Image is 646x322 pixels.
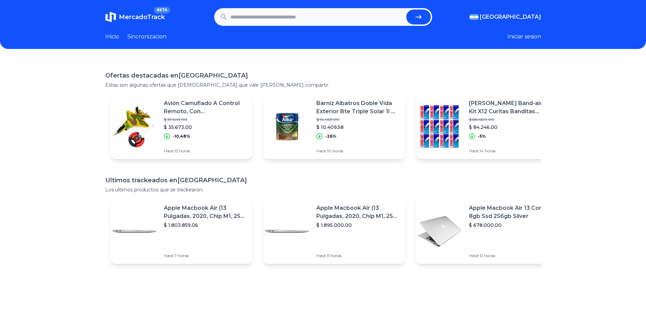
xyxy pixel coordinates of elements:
[111,94,252,159] a: Featured imageAvión Camuflado A Control Remoto, Con [PERSON_NAME] Y Sonido, 8449.$ 39.847,00$ 35....
[416,199,557,264] a: Featured imageApple Macbook Air 13 Core I5 8gb Ssd 256gb Silver$ 678.000,00Hace 12 horas
[469,204,552,220] p: Apple Macbook Air 13 Core I5 8gb Ssd 256gb Silver
[416,207,463,255] img: Featured image
[263,94,405,159] a: Featured imageBarniz Albatros Doble Vida Exterior Bte Triple Solar 1l M M$ 14.067,00$ 10.409,58-2...
[469,222,552,228] p: $ 678.000,00
[105,33,119,41] a: Inicio
[164,124,247,131] p: $ 35.673,00
[325,134,336,139] p: -26%
[263,103,311,150] img: Featured image
[164,99,247,116] p: Avión Camuflado A Control Remoto, Con [PERSON_NAME] Y Sonido, 8449.
[469,117,552,122] p: $ 88.680,00
[316,204,399,220] p: Apple Macbook Air (13 Pulgadas, 2020, Chip M1, 256 Gb De Ssd, 8 Gb De Ram) - Plata
[154,7,170,14] span: BETA
[469,124,552,131] p: $ 84.246,00
[105,12,165,22] a: MercadoTrackBETA
[470,14,478,20] img: Argentina
[105,71,541,80] h1: Ofertas destacadas en [GEOGRAPHIC_DATA]
[127,33,167,41] a: Sincronizacion
[105,82,541,88] p: Estas son algunas ofertas que [DEMOGRAPHIC_DATA] que vale [PERSON_NAME] compartir.
[478,134,486,139] p: -5%
[469,99,552,116] p: [PERSON_NAME] Band-aid Kit X12 Curitas Banditas Transparentes 40u
[111,103,158,150] img: Featured image
[164,253,247,258] p: Hace 7 horas
[263,199,405,264] a: Featured imageApple Macbook Air (13 Pulgadas, 2020, Chip M1, 256 Gb De Ssd, 8 Gb De Ram) - Plata$...
[316,148,399,154] p: Hace 10 horas
[164,117,247,122] p: $ 39.847,00
[164,204,247,220] p: Apple Macbook Air (13 Pulgadas, 2020, Chip M1, 256 Gb De Ssd, 8 Gb De Ram) - Plata
[316,253,399,258] p: Hace 11 horas
[316,117,399,122] p: $ 14.067,00
[469,253,552,258] p: Hace 12 horas
[507,33,541,41] button: Iniciar sesion
[164,222,247,228] p: $ 1.803.859,06
[416,103,463,150] img: Featured image
[105,12,116,22] img: MercadoTrack
[316,124,399,131] p: $ 10.409,58
[416,94,557,159] a: Featured image[PERSON_NAME] Band-aid Kit X12 Curitas Banditas Transparentes 40u$ 88.680,00$ 84.24...
[469,148,552,154] p: Hace 14 horas
[164,148,247,154] p: Hace 12 horas
[316,99,399,116] p: Barniz Albatros Doble Vida Exterior Bte Triple Solar 1l M M
[173,134,190,139] p: -10,48%
[105,175,541,185] h1: Ultimos trackeados en [GEOGRAPHIC_DATA]
[480,13,541,21] span: [GEOGRAPHIC_DATA]
[111,207,158,255] img: Featured image
[119,13,165,21] span: MercadoTrack
[316,222,399,228] p: $ 1.895.000,00
[111,199,252,264] a: Featured imageApple Macbook Air (13 Pulgadas, 2020, Chip M1, 256 Gb De Ssd, 8 Gb De Ram) - Plata$...
[105,186,541,193] p: Los ultimos productos que se trackearon.
[263,207,311,255] img: Featured image
[470,13,541,21] button: [GEOGRAPHIC_DATA]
